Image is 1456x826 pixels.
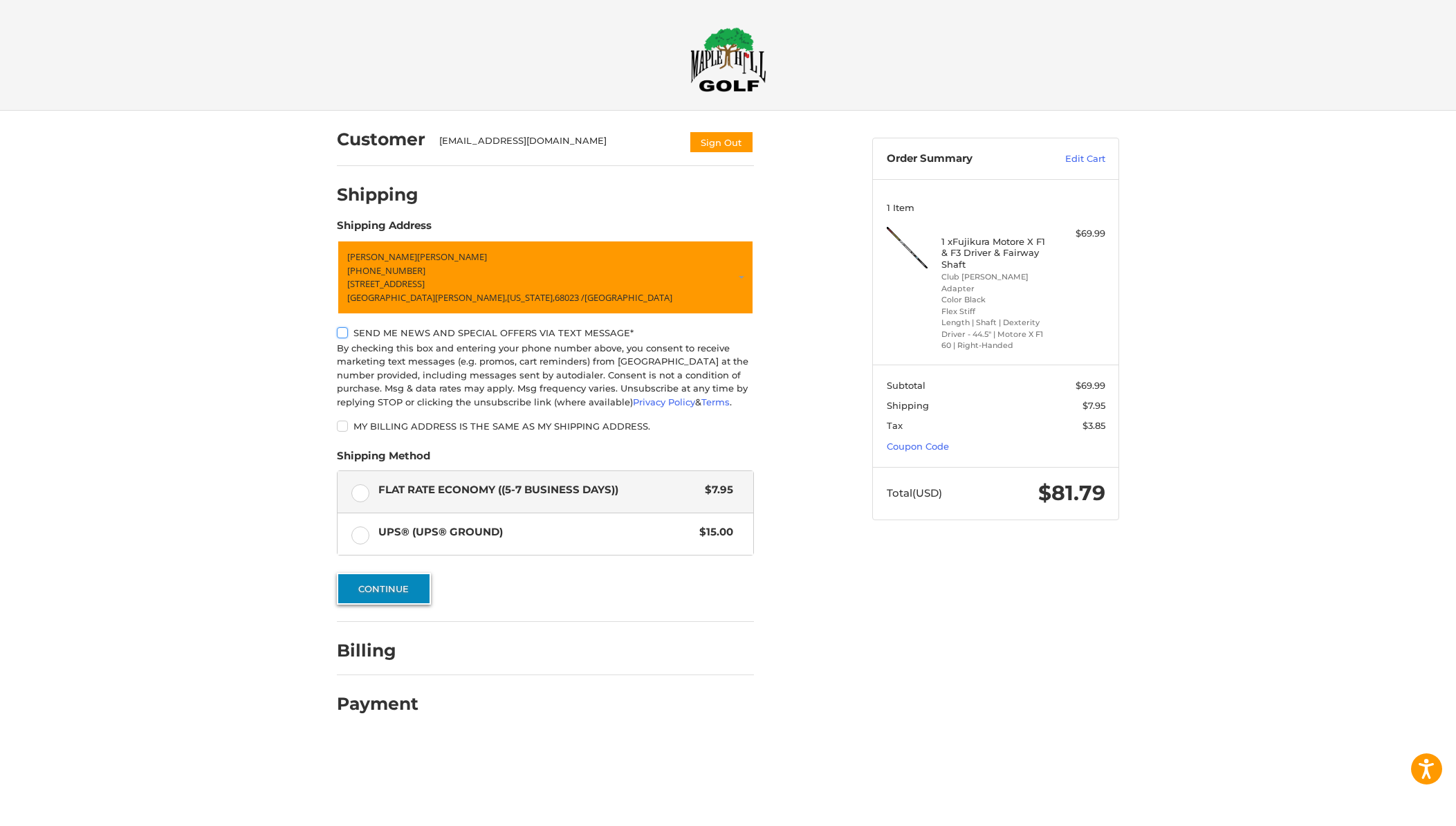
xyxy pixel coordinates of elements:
[1082,420,1105,431] span: $3.85
[1076,380,1105,391] span: $69.99
[337,573,431,605] button: Continue
[941,294,1047,306] li: Color Black
[941,236,1047,270] h4: 1 x Fujikura Motore X F1 & F3 Driver & Fairway Shaft
[941,271,1047,294] li: Club [PERSON_NAME] Adapter
[887,400,929,411] span: Shipping
[690,27,766,92] img: Maple Hill Golf
[337,184,418,205] h2: Shipping
[1038,480,1105,506] span: $81.79
[378,524,693,540] span: UPS® (UPS® Ground)
[633,396,695,407] a: Privacy Policy
[941,317,1047,351] li: Length | Shaft | Dexterity Driver - 44.5" | Motore X F1 60 | Right-Handed
[1051,227,1105,241] div: $69.99
[689,131,754,154] button: Sign Out
[347,264,425,277] span: [PHONE_NUMBER]
[887,441,949,452] a: Coupon Code
[337,448,430,470] legend: Shipping Method
[887,202,1105,213] h3: 1 Item
[337,129,425,150] h2: Customer
[1082,400,1105,411] span: $7.95
[337,421,754,432] label: My billing address is the same as my shipping address.
[887,486,942,499] span: Total (USD)
[347,277,425,290] span: [STREET_ADDRESS]
[555,291,584,304] span: 68023 /
[1035,152,1105,166] a: Edit Cart
[439,134,676,154] div: [EMAIL_ADDRESS][DOMAIN_NAME]
[584,291,672,304] span: [GEOGRAPHIC_DATA]
[347,250,417,263] span: [PERSON_NAME]
[337,640,418,661] h2: Billing
[337,218,432,240] legend: Shipping Address
[887,420,903,431] span: Tax
[347,291,507,304] span: [GEOGRAPHIC_DATA][PERSON_NAME],
[941,306,1047,318] li: Flex Stiff
[337,342,754,410] div: By checking this box and entering your phone number above, you consent to receive marketing text ...
[337,327,754,338] label: Send me news and special offers via text message*
[887,152,1035,166] h3: Order Summary
[887,380,925,391] span: Subtotal
[701,396,730,407] a: Terms
[337,240,754,315] a: Enter or select a different address
[507,291,555,304] span: [US_STATE],
[337,693,418,715] h2: Payment
[378,482,699,498] span: Flat Rate Economy ((5-7 Business Days))
[692,524,733,540] span: $15.00
[417,250,487,263] span: [PERSON_NAME]
[698,482,733,498] span: $7.95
